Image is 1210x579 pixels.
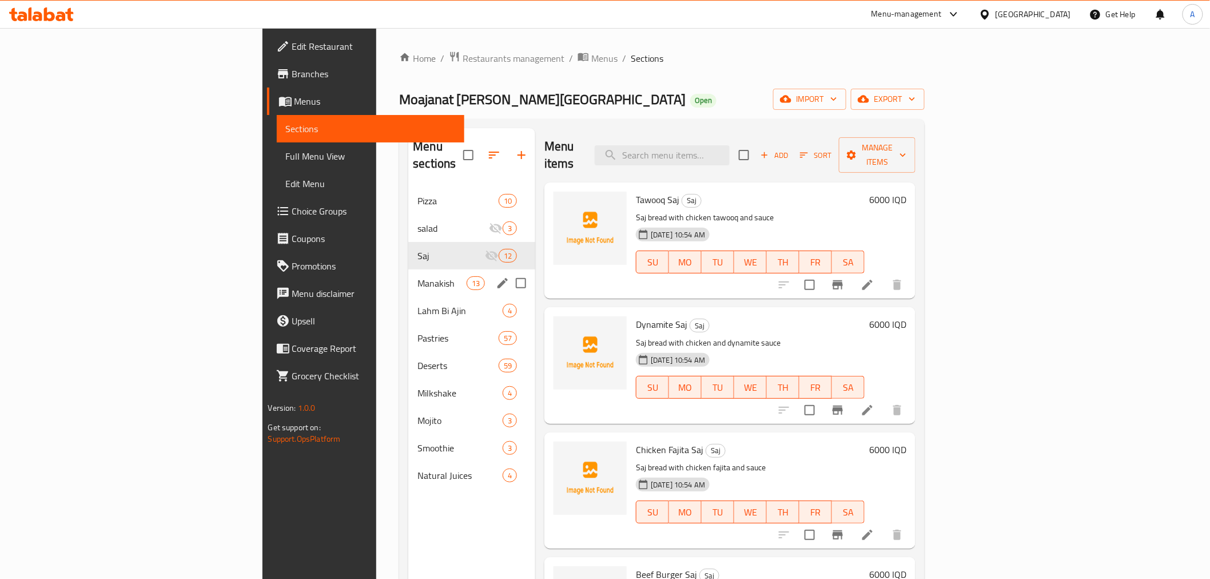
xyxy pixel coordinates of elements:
span: A [1191,8,1195,21]
a: Sections [277,115,464,142]
p: Saj bread with chicken and dynamite sauce [636,336,865,350]
a: Edit Restaurant [267,33,464,60]
svg: Inactive section [485,249,499,263]
div: Open [690,94,717,108]
li: / [622,51,626,65]
span: Menu disclaimer [292,287,455,300]
a: Edit Menu [277,170,464,197]
button: MO [669,501,702,524]
span: Full Menu View [286,149,455,163]
a: Choice Groups [267,197,464,225]
div: items [503,469,517,482]
button: WE [734,376,767,399]
div: Pastries57 [408,324,535,352]
span: Select to update [798,273,822,297]
button: delete [883,396,911,424]
button: SU [636,251,669,273]
span: Upsell [292,314,455,328]
span: Get support on: [268,420,321,435]
div: items [503,414,517,427]
button: FR [799,501,832,524]
div: Pizza [417,194,498,208]
span: Sort items [793,146,839,164]
span: Edit Restaurant [292,39,455,53]
a: Branches [267,60,464,88]
button: MO [669,376,702,399]
a: Upsell [267,307,464,335]
a: Edit menu item [861,278,874,292]
span: export [860,92,916,106]
span: [DATE] 10:54 AM [646,355,710,366]
span: salad [417,221,489,235]
a: Menus [578,51,618,66]
span: Menus [294,94,455,108]
div: Menu-management [871,7,942,21]
span: Sort sections [480,141,508,169]
span: Chicken Fajita Saj [636,441,703,458]
div: Lahm Bi Ajin [417,304,503,318]
span: 4 [503,470,516,481]
button: WE [734,251,767,273]
button: delete [883,271,911,299]
span: MO [674,254,697,271]
div: Saj [682,194,702,208]
span: WE [739,379,762,396]
div: items [503,304,517,318]
span: Smoothie [417,441,503,455]
button: Sort [797,146,834,164]
img: Dynamite Saj [554,316,627,390]
div: items [499,331,517,345]
span: 3 [503,415,516,426]
p: Saj bread with chicken fajita and sauce [636,461,865,475]
span: 10 [499,196,516,207]
div: Pizza10 [408,187,535,215]
span: 59 [499,360,516,371]
button: FR [799,251,832,273]
span: [DATE] 10:54 AM [646,479,710,490]
span: WE [739,254,762,271]
span: WE [739,504,762,521]
a: Edit menu item [861,403,874,417]
span: Choice Groups [292,204,455,218]
input: search [595,145,730,165]
span: TH [771,254,795,271]
nav: breadcrumb [399,51,925,66]
button: Branch-specific-item [824,271,851,299]
button: export [851,89,925,110]
button: TU [702,376,734,399]
div: items [503,441,517,455]
span: SU [641,254,664,271]
span: Saj [690,319,709,332]
div: salad3 [408,215,535,242]
li: / [569,51,573,65]
button: SA [832,376,865,399]
div: Milkshake [417,386,503,400]
span: 4 [503,388,516,399]
span: Version: [268,400,296,415]
div: Manakish13edit [408,269,535,297]
a: Menu disclaimer [267,280,464,307]
span: TH [771,379,795,396]
button: import [773,89,846,110]
span: Manakish [417,276,466,290]
button: TH [767,251,799,273]
a: Grocery Checklist [267,362,464,390]
span: SA [837,504,860,521]
button: TH [767,501,799,524]
div: items [499,194,517,208]
svg: Inactive section [489,221,503,235]
a: Restaurants management [449,51,564,66]
span: Saj [706,444,725,457]
span: 1.0.0 [298,400,316,415]
div: items [503,386,517,400]
span: SA [837,254,860,271]
span: Select all sections [456,143,480,167]
div: Mojito3 [408,407,535,434]
div: Saj [690,319,710,332]
span: Mojito [417,414,503,427]
div: Milkshake4 [408,379,535,407]
button: WE [734,501,767,524]
span: MO [674,504,697,521]
button: Manage items [839,137,916,173]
